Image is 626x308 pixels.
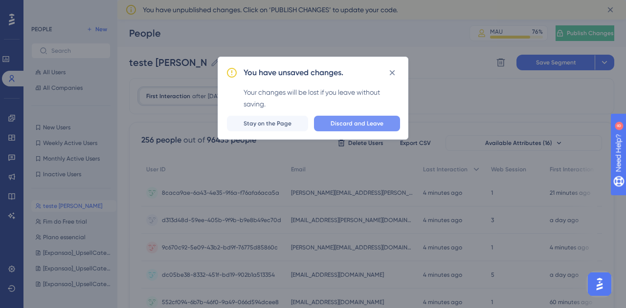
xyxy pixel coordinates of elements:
[23,2,61,14] span: Need Help?
[68,5,71,13] div: 8
[244,67,343,79] h2: You have unsaved changes.
[585,269,614,299] iframe: UserGuiding AI Assistant Launcher
[244,120,291,127] span: Stay on the Page
[331,120,383,127] span: Discard and Leave
[244,86,400,110] div: Your changes will be lost if you leave without saving.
